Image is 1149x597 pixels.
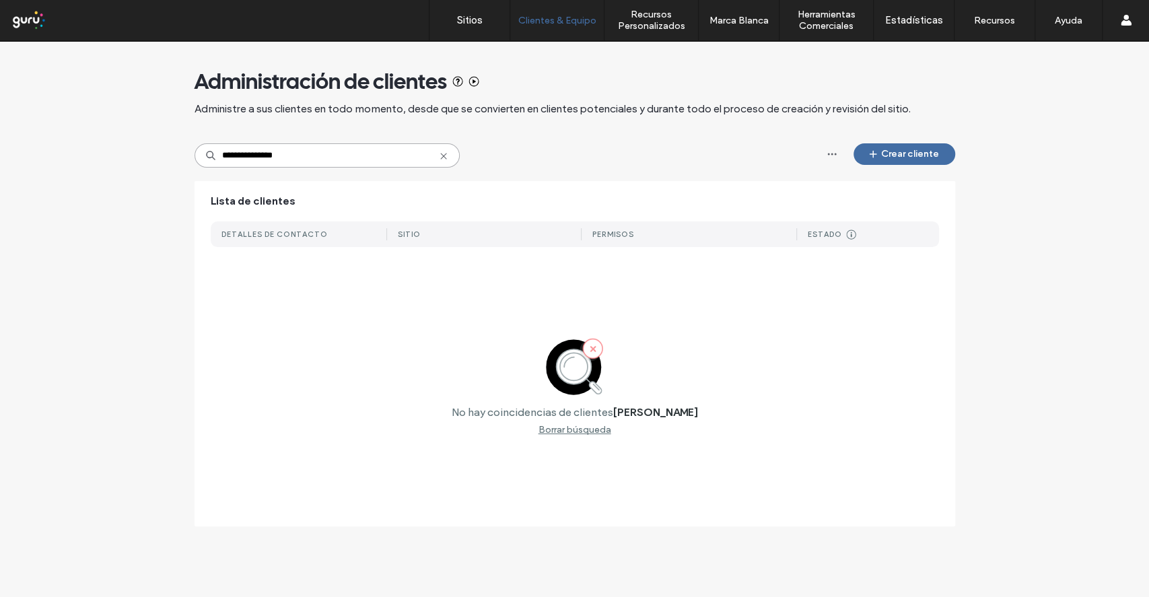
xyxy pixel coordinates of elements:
span: Lista de clientes [211,194,295,209]
div: DETALLES DE CONTACTO [221,230,328,239]
label: Sitios [457,14,483,26]
label: Ayuda [1055,15,1082,26]
label: Marca Blanca [709,15,769,26]
label: [PERSON_NAME] [613,406,698,419]
label: Recursos [974,15,1015,26]
span: Administración de clientes [195,68,447,95]
label: No hay coincidencias de clientes [452,406,613,419]
label: Clientes & Equipo [518,15,596,26]
span: Ayuda [29,9,66,22]
label: Estadísticas [885,14,943,26]
div: Sitio [398,230,421,239]
button: Crear cliente [854,143,955,165]
span: Administre a sus clientes en todo momento, desde que se convierten en clientes potenciales y dura... [195,102,911,116]
div: Borrar búsqueda [538,424,611,435]
label: Recursos Personalizados [604,9,698,32]
div: Estado [808,230,842,239]
div: Permisos [592,230,634,239]
label: Herramientas Comerciales [779,9,873,32]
